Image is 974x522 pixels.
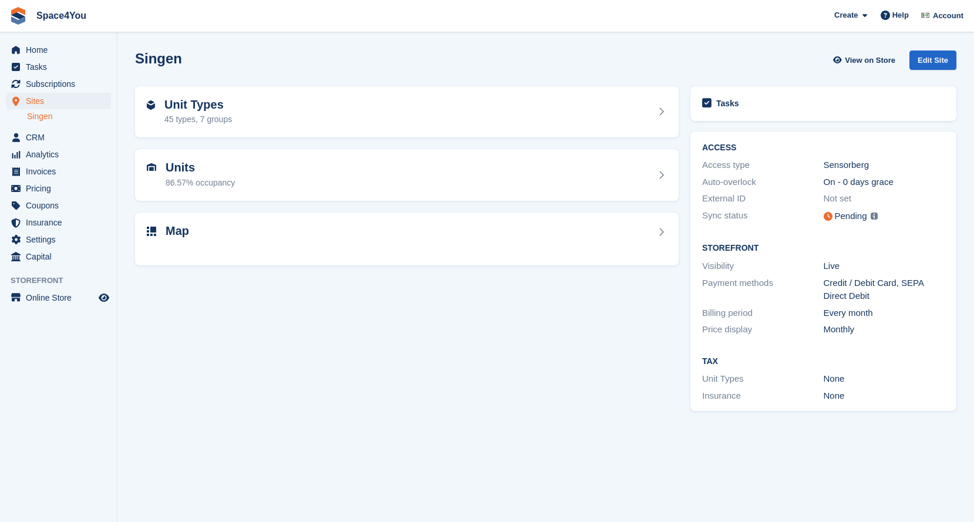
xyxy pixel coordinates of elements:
a: menu [6,214,111,231]
div: Insurance [702,389,824,403]
div: 45 types, 7 groups [164,113,232,126]
div: On - 0 days grace [824,176,945,189]
h2: ACCESS [702,143,945,153]
span: View on Store [845,55,895,66]
a: menu [6,180,111,197]
a: Units 86.57% occupancy [135,149,679,201]
span: Home [26,42,96,58]
img: unit-type-icn-2b2737a686de81e16bb02015468b77c625bbabd49415b5ef34ead5e3b44a266d.svg [147,100,155,110]
h2: Units [166,161,235,174]
a: menu [6,289,111,306]
div: None [824,372,945,386]
span: Pricing [26,180,96,197]
a: Singen [27,111,111,122]
a: Unit Types 45 types, 7 groups [135,86,679,138]
div: Payment methods [702,277,824,303]
a: menu [6,231,111,248]
div: 86.57% occupancy [166,177,235,189]
span: Invoices [26,163,96,180]
h2: Singen [135,50,182,66]
a: menu [6,248,111,265]
div: Pending [835,210,867,223]
img: map-icn-33ee37083ee616e46c38cad1a60f524a97daa1e2b2c8c0bc3eb3415660979fc1.svg [147,227,156,236]
span: Insurance [26,214,96,231]
a: Edit Site [909,50,956,75]
div: None [824,389,945,403]
div: Unit Types [702,372,824,386]
h2: Unit Types [164,98,232,112]
div: Price display [702,323,824,336]
a: menu [6,59,111,75]
a: menu [6,42,111,58]
a: menu [6,76,111,92]
div: Not set [824,192,945,206]
span: Account [933,10,963,22]
div: Live [824,260,945,273]
a: menu [6,146,111,163]
span: Sites [26,93,96,109]
img: Finn-Kristof Kausch [919,9,931,21]
span: Capital [26,248,96,265]
span: Coupons [26,197,96,214]
div: Monthly [824,323,945,336]
span: Storefront [11,275,117,287]
a: menu [6,197,111,214]
div: Access type [702,159,824,172]
span: Online Store [26,289,96,306]
div: Credit / Debit Card, SEPA Direct Debit [824,277,945,303]
h2: Tasks [716,98,739,109]
img: stora-icon-8386f47178a22dfd0bd8f6a31ec36ba5ce8667c1dd55bd0f319d3a0aa187defe.svg [9,7,27,25]
span: Create [834,9,858,21]
span: Analytics [26,146,96,163]
div: External ID [702,192,824,206]
span: Settings [26,231,96,248]
a: menu [6,163,111,180]
div: Billing period [702,307,824,320]
div: Visibility [702,260,824,273]
div: Sync status [702,209,824,224]
h2: Map [166,224,189,238]
h2: Tax [702,357,945,366]
a: menu [6,93,111,109]
img: icon-info-grey-7440780725fd019a000dd9b08b2336e03edf1995a4989e88bcd33f0948082b44.svg [871,213,878,220]
a: View on Store [831,50,900,70]
h2: Storefront [702,244,945,253]
img: unit-icn-7be61d7bf1b0ce9d3e12c5938cc71ed9869f7b940bace4675aadf7bd6d80202e.svg [147,163,156,171]
span: Help [892,9,909,21]
span: Tasks [26,59,96,75]
a: Map [135,213,679,266]
span: CRM [26,129,96,146]
a: Space4You [32,6,91,25]
span: Subscriptions [26,76,96,92]
a: Preview store [97,291,111,305]
div: Sensorberg [824,159,945,172]
div: Edit Site [909,50,956,70]
div: Every month [824,307,945,320]
div: Auto-overlock [702,176,824,189]
a: menu [6,129,111,146]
